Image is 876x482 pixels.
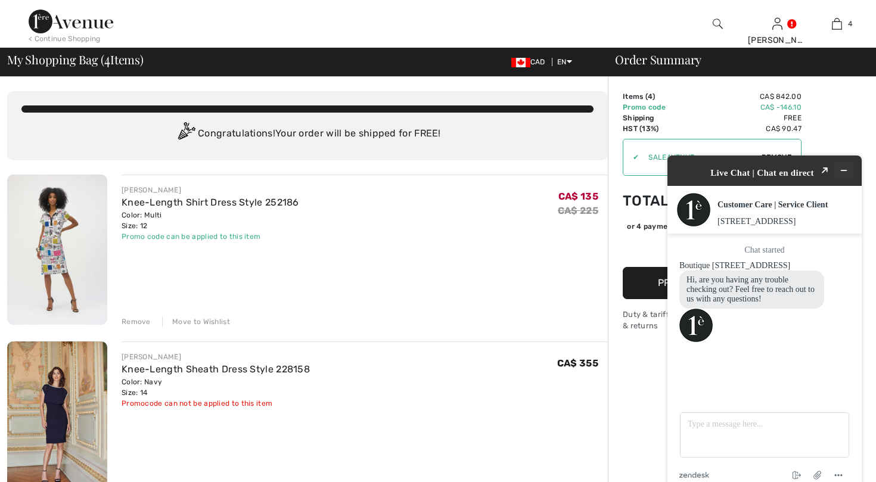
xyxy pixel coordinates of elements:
span: 4 [848,18,852,29]
td: Total [623,181,688,221]
button: Proceed to Payment [623,267,802,299]
div: Order Summary [601,54,869,66]
td: Promo code [623,102,688,113]
iframe: PayPal-paypal [623,236,802,263]
span: 4 [648,92,653,101]
span: CA$ 355 [557,357,598,369]
input: Promo code [639,139,762,175]
iframe: Find more information here [653,141,876,482]
img: My Info [772,17,782,31]
td: CA$ -146.10 [688,102,802,113]
a: Knee-Length Sheath Dress Style 228158 [122,363,310,375]
div: [PERSON_NAME] [122,352,310,362]
img: Knee-Length Shirt Dress Style 252186 [7,175,107,325]
div: Color: Navy Size: 14 [122,377,310,398]
a: Knee-Length Shirt Dress Style 252186 [122,197,299,208]
img: My Bag [832,17,842,31]
span: 4 [104,51,110,66]
div: ✔ [623,152,639,163]
button: Menu [176,327,195,341]
img: 1ère Avenue [29,10,113,33]
span: Chat [28,8,52,19]
div: [PERSON_NAME] [748,34,806,46]
td: Shipping [623,113,688,123]
div: [PERSON_NAME] [122,185,299,195]
span: CA$ 135 [558,191,598,202]
a: 4 [807,17,866,31]
div: Promocode can not be applied to this item [122,398,310,409]
button: End chat [134,327,153,341]
div: Color: Multi Size: 12 [122,210,299,231]
span: CAD [511,58,550,66]
td: CA$ 842.00 [688,91,802,102]
td: CA$ 90.47 [688,123,802,134]
a: Sign In [772,18,782,29]
div: Move to Wishlist [162,316,230,327]
div: Congratulations! Your order will be shipped for FREE! [21,122,594,146]
img: search the website [713,17,723,31]
div: Duty & tariff-free | Uninterrupted shipping & returns [623,309,802,331]
td: Items ( ) [623,91,688,102]
td: Free [688,113,802,123]
button: Attach file [155,326,174,342]
span: EN [557,58,572,66]
img: Congratulation2.svg [174,122,198,146]
img: Canadian Dollar [511,58,530,67]
td: HST (13%) [623,123,688,134]
div: Promo code can be applied to this item [122,231,299,242]
div: < Continue Shopping [29,33,101,44]
s: CA$ 225 [558,205,598,216]
div: or 4 payments of with [627,221,802,232]
span: My Shopping Bag ( Items) [7,54,144,66]
div: Remove [122,316,151,327]
div: or 4 payments ofCA$ 196.59withSezzle Click to learn more about Sezzle [623,221,802,236]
